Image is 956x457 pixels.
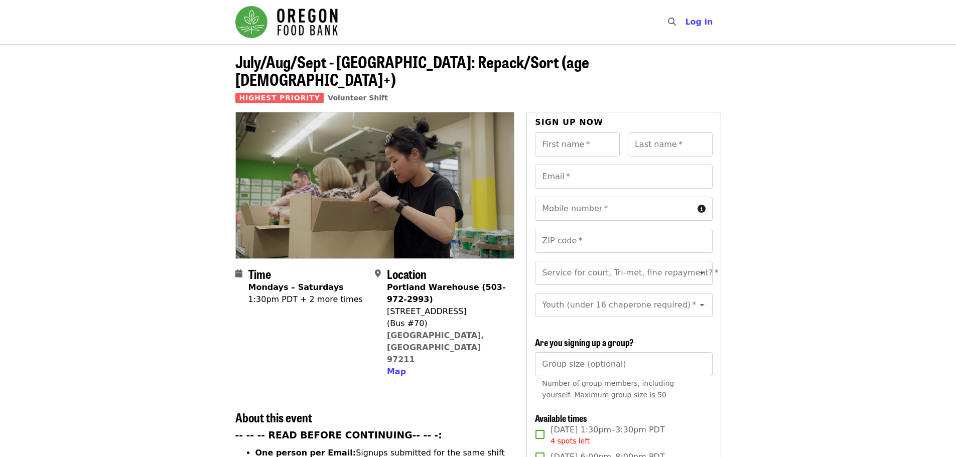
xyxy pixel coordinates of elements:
[668,17,676,27] i: search icon
[235,93,324,103] span: Highest Priority
[235,269,242,278] i: calendar icon
[248,265,271,282] span: Time
[535,336,634,349] span: Are you signing up a group?
[387,366,406,378] button: Map
[685,17,713,27] span: Log in
[535,117,603,127] span: Sign up now
[542,379,674,399] span: Number of group members, including yourself. Maximum group size is 50
[387,306,506,318] div: [STREET_ADDRESS]
[698,204,706,214] i: circle-info icon
[248,293,363,306] div: 1:30pm PDT + 2 more times
[248,282,344,292] strong: Mondays – Saturdays
[551,437,590,445] span: 4 spots left
[387,331,484,364] a: [GEOGRAPHIC_DATA], [GEOGRAPHIC_DATA] 97211
[387,265,427,282] span: Location
[551,424,664,446] span: [DATE] 1:30pm–3:30pm PDT
[535,229,712,253] input: ZIP code
[677,12,721,32] button: Log in
[387,367,406,376] span: Map
[375,269,381,278] i: map-marker-alt icon
[535,165,712,189] input: Email
[387,282,506,304] strong: Portland Warehouse (503-972-2993)
[235,408,312,426] span: About this event
[387,318,506,330] div: (Bus #70)
[236,112,514,258] img: July/Aug/Sept - Portland: Repack/Sort (age 8+) organized by Oregon Food Bank
[695,266,709,280] button: Open
[535,411,587,424] span: Available times
[682,10,690,34] input: Search
[535,197,693,221] input: Mobile number
[235,50,589,91] span: July/Aug/Sept - [GEOGRAPHIC_DATA]: Repack/Sort (age [DEMOGRAPHIC_DATA]+)
[235,430,442,440] strong: -- -- -- READ BEFORE CONTINUING-- -- -:
[628,132,713,157] input: Last name
[535,352,712,376] input: [object Object]
[235,6,338,38] img: Oregon Food Bank - Home
[535,132,620,157] input: First name
[328,94,388,102] a: Volunteer Shift
[695,298,709,312] button: Open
